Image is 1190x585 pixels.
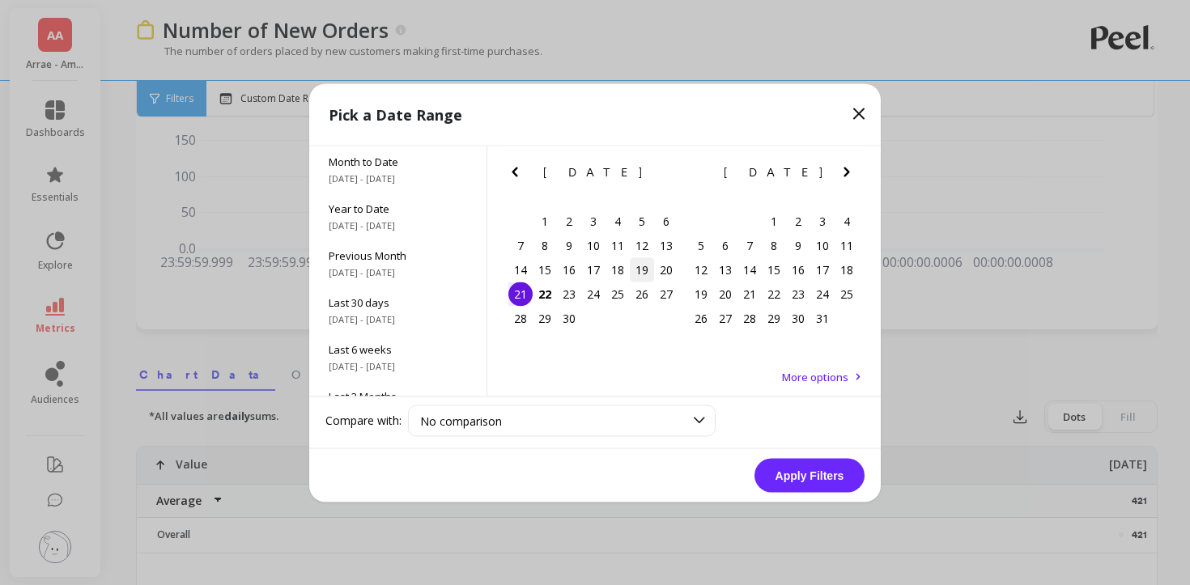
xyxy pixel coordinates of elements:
[606,257,630,282] div: Choose Thursday, September 18th, 2025
[508,209,678,330] div: month 2025-09
[581,282,606,306] div: Choose Wednesday, September 24th, 2025
[657,162,682,188] button: Next Month
[329,172,467,184] span: [DATE] - [DATE]
[329,248,467,262] span: Previous Month
[689,306,713,330] div: Choose Sunday, October 26th, 2025
[630,282,654,306] div: Choose Friday, September 26th, 2025
[606,282,630,306] div: Choose Thursday, September 25th, 2025
[508,282,533,306] div: Choose Sunday, September 21st, 2025
[835,257,859,282] div: Choose Saturday, October 18th, 2025
[689,209,859,330] div: month 2025-10
[581,233,606,257] div: Choose Wednesday, September 10th, 2025
[533,209,557,233] div: Choose Monday, September 1st, 2025
[686,162,712,188] button: Previous Month
[630,209,654,233] div: Choose Friday, September 5th, 2025
[329,201,467,215] span: Year to Date
[810,257,835,282] div: Choose Friday, October 17th, 2025
[329,154,467,168] span: Month to Date
[508,233,533,257] div: Choose Sunday, September 7th, 2025
[329,265,467,278] span: [DATE] - [DATE]
[329,359,467,372] span: [DATE] - [DATE]
[762,257,786,282] div: Choose Wednesday, October 15th, 2025
[606,209,630,233] div: Choose Thursday, September 4th, 2025
[835,209,859,233] div: Choose Saturday, October 4th, 2025
[713,282,737,306] div: Choose Monday, October 20th, 2025
[762,306,786,330] div: Choose Wednesday, October 29th, 2025
[786,233,810,257] div: Choose Thursday, October 9th, 2025
[724,165,825,178] span: [DATE]
[786,257,810,282] div: Choose Thursday, October 16th, 2025
[557,209,581,233] div: Choose Tuesday, September 2nd, 2025
[689,257,713,282] div: Choose Sunday, October 12th, 2025
[754,458,865,492] button: Apply Filters
[762,209,786,233] div: Choose Wednesday, October 1st, 2025
[420,413,502,428] span: No comparison
[713,257,737,282] div: Choose Monday, October 13th, 2025
[762,233,786,257] div: Choose Wednesday, October 8th, 2025
[508,257,533,282] div: Choose Sunday, September 14th, 2025
[835,233,859,257] div: Choose Saturday, October 11th, 2025
[737,282,762,306] div: Choose Tuesday, October 21st, 2025
[786,306,810,330] div: Choose Thursday, October 30th, 2025
[810,209,835,233] div: Choose Friday, October 3rd, 2025
[810,306,835,330] div: Choose Friday, October 31st, 2025
[786,282,810,306] div: Choose Thursday, October 23rd, 2025
[786,209,810,233] div: Choose Thursday, October 2nd, 2025
[557,282,581,306] div: Choose Tuesday, September 23rd, 2025
[533,257,557,282] div: Choose Monday, September 15th, 2025
[810,233,835,257] div: Choose Friday, October 10th, 2025
[557,306,581,330] div: Choose Tuesday, September 30th, 2025
[329,388,467,403] span: Last 3 Months
[329,103,462,125] p: Pick a Date Range
[533,306,557,330] div: Choose Monday, September 29th, 2025
[630,233,654,257] div: Choose Friday, September 12th, 2025
[689,282,713,306] div: Choose Sunday, October 19th, 2025
[713,233,737,257] div: Choose Monday, October 6th, 2025
[533,233,557,257] div: Choose Monday, September 8th, 2025
[557,233,581,257] div: Choose Tuesday, September 9th, 2025
[630,257,654,282] div: Choose Friday, September 19th, 2025
[581,257,606,282] div: Choose Wednesday, September 17th, 2025
[654,233,678,257] div: Choose Saturday, September 13th, 2025
[654,209,678,233] div: Choose Saturday, September 6th, 2025
[737,257,762,282] div: Choose Tuesday, October 14th, 2025
[543,165,644,178] span: [DATE]
[508,306,533,330] div: Choose Sunday, September 28th, 2025
[329,295,467,309] span: Last 30 days
[606,233,630,257] div: Choose Thursday, September 11th, 2025
[835,282,859,306] div: Choose Saturday, October 25th, 2025
[325,413,402,429] label: Compare with:
[810,282,835,306] div: Choose Friday, October 24th, 2025
[837,162,863,188] button: Next Month
[557,257,581,282] div: Choose Tuesday, September 16th, 2025
[782,369,848,384] span: More options
[654,282,678,306] div: Choose Saturday, September 27th, 2025
[713,306,737,330] div: Choose Monday, October 27th, 2025
[689,233,713,257] div: Choose Sunday, October 5th, 2025
[505,162,531,188] button: Previous Month
[329,341,467,356] span: Last 6 weeks
[737,306,762,330] div: Choose Tuesday, October 28th, 2025
[654,257,678,282] div: Choose Saturday, September 20th, 2025
[762,282,786,306] div: Choose Wednesday, October 22nd, 2025
[329,312,467,325] span: [DATE] - [DATE]
[329,218,467,231] span: [DATE] - [DATE]
[737,233,762,257] div: Choose Tuesday, October 7th, 2025
[581,209,606,233] div: Choose Wednesday, September 3rd, 2025
[533,282,557,306] div: Choose Monday, September 22nd, 2025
